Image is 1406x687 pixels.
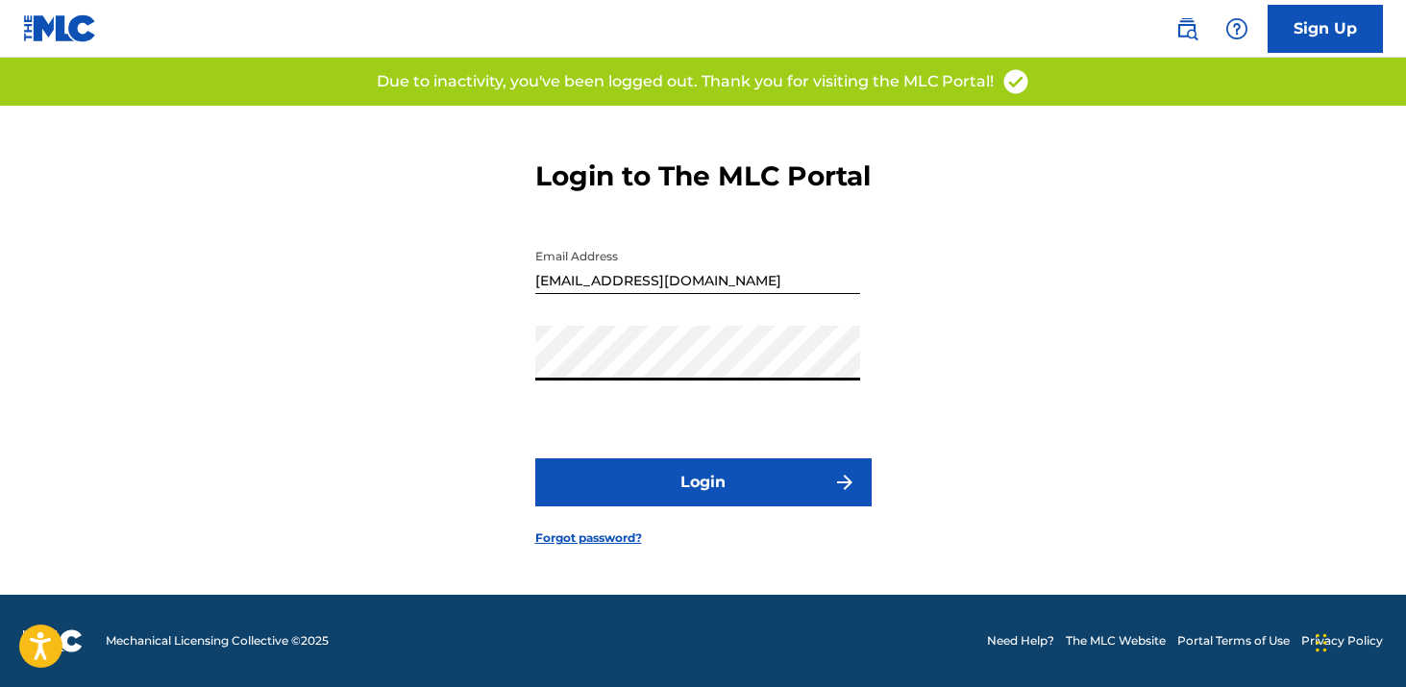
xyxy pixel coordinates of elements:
[1168,10,1206,48] a: Public Search
[1268,5,1383,53] a: Sign Up
[1175,17,1198,40] img: search
[377,70,994,93] p: Due to inactivity, you've been logged out. Thank you for visiting the MLC Portal!
[1225,17,1248,40] img: help
[535,458,872,506] button: Login
[535,529,642,547] a: Forgot password?
[1177,632,1290,650] a: Portal Terms of Use
[1001,67,1030,96] img: access
[1218,10,1256,48] div: Help
[833,471,856,494] img: f7272a7cc735f4ea7f67.svg
[106,632,329,650] span: Mechanical Licensing Collective © 2025
[23,629,83,652] img: logo
[1301,632,1383,650] a: Privacy Policy
[1066,632,1166,650] a: The MLC Website
[535,159,871,193] h3: Login to The MLC Portal
[1310,595,1406,687] iframe: Chat Widget
[1316,614,1327,672] div: Drag
[987,632,1054,650] a: Need Help?
[23,14,97,42] img: MLC Logo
